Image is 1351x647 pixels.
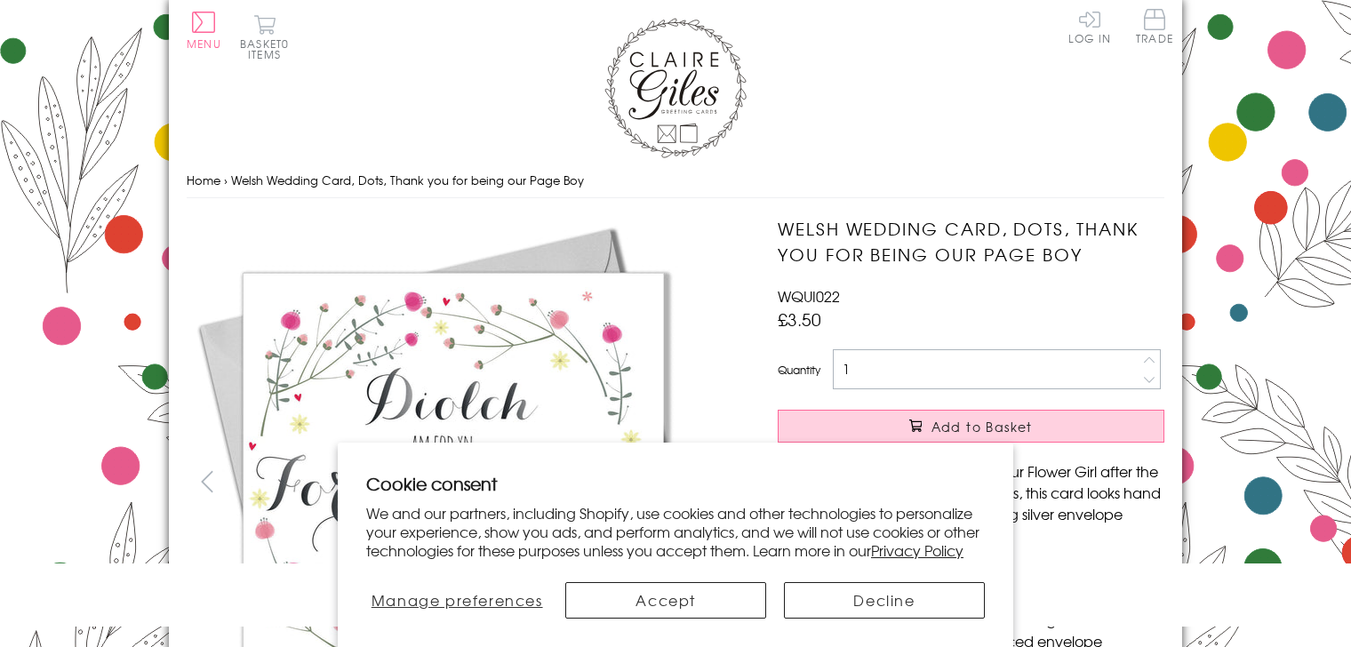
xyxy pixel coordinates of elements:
span: 0 items [248,36,289,62]
a: Log In [1068,9,1111,44]
button: Accept [565,582,766,619]
h2: Cookie consent [366,471,985,496]
button: Add to Basket [778,410,1164,443]
span: WQUI022 [778,285,840,307]
button: Decline [784,582,985,619]
a: Privacy Policy [871,539,963,561]
span: Menu [187,36,221,52]
button: prev [187,461,227,501]
a: Trade [1136,9,1173,47]
h1: Welsh Wedding Card, Dots, Thank you for being our Page Boy [778,216,1164,268]
span: Trade [1136,9,1173,44]
p: We and our partners, including Shopify, use cookies and other technologies to personalize your ex... [366,504,985,559]
nav: breadcrumbs [187,163,1164,199]
a: Home [187,172,220,188]
span: › [224,172,228,188]
span: Manage preferences [372,589,543,611]
button: Basket0 items [240,14,289,60]
img: Claire Giles Greetings Cards [604,18,747,158]
button: Manage preferences [366,582,548,619]
span: £3.50 [778,307,821,331]
span: Add to Basket [931,418,1033,435]
label: Quantity [778,362,820,378]
span: Welsh Wedding Card, Dots, Thank you for being our Page Boy [231,172,584,188]
button: Menu [187,12,221,49]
